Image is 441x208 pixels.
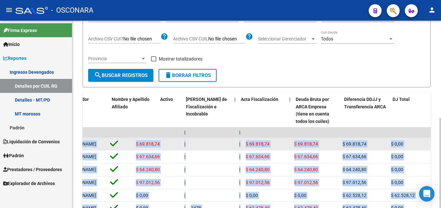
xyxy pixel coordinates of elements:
span: [PERSON_NAME] de Fiscalización e Incobrable [186,97,227,117]
span: $ 62.528,12 [343,193,366,198]
datatable-header-cell: Deuda Bruta por ARCA Empresa (tiene en cuenta todos los cuiles) [293,93,342,128]
mat-icon: menu [5,6,13,14]
span: Prestadores / Proveedores [3,166,62,173]
span: | [239,193,240,198]
datatable-header-cell: Acta Fiscalización [238,93,287,128]
span: Acta Fiscalización [241,97,278,102]
input: Archivo CSV CUIT [123,36,160,42]
span: $ 64.240,80 [246,167,270,172]
span: $ 64.240,80 [343,167,366,172]
span: $ 0,00 [246,193,258,198]
span: Archivo CSV CUIL [173,36,208,41]
datatable-header-cell: Nombre y Apellido Afiliado [109,93,158,128]
datatable-header-cell: Activo [158,93,183,128]
span: $ 97.012,56 [246,180,270,185]
span: | [239,141,240,147]
span: $ 67.634,66 [136,154,160,159]
span: Inicio [3,41,20,48]
span: $ 0,00 [294,193,306,198]
span: $ 69.818,74 [294,141,318,147]
span: | [239,130,241,135]
span: Borrar Filtros [164,72,211,78]
span: Deuda Bruta por ARCA Empresa (tiene en cuenta todos los cuiles) [296,97,329,124]
datatable-header-cell: Diferencia DDJJ y Transferencia ARCA [342,93,390,128]
span: Firma Express [3,27,37,34]
mat-icon: help [245,33,253,40]
span: | [239,154,240,159]
span: $ 69.818,74 [246,141,270,147]
span: $ 67.634,66 [343,154,366,159]
span: | [184,141,185,147]
datatable-header-cell: | [287,93,293,128]
datatable-header-cell: DJ Total [390,93,438,128]
span: | [234,97,236,102]
datatable-header-cell: Gerenciador [61,93,109,128]
mat-icon: search [94,71,102,79]
button: Borrar Filtros [159,69,217,82]
span: $ 97.012,56 [294,180,318,185]
span: | [184,154,185,159]
span: Reportes [3,55,26,62]
span: | [239,167,240,172]
span: $ 64.240,80 [294,167,318,172]
span: | [184,130,186,135]
span: | [289,97,291,102]
span: Diferencia DDJJ y Transferencia ARCA [344,97,386,109]
span: $ 62.528,12 [391,193,415,198]
span: DJ Total [393,97,410,102]
span: Liquidación de Convenios [3,138,60,145]
span: Todos [321,36,333,41]
datatable-header-cell: | [232,93,238,128]
span: $ 0,00 [391,154,403,159]
span: Padrón [3,152,24,159]
span: $ 69.818,74 [343,141,366,147]
span: | [184,167,185,172]
mat-icon: help [160,33,168,40]
mat-icon: person [428,6,436,14]
span: $ 64.240,80 [136,167,160,172]
span: $ 67.634,66 [294,154,318,159]
span: Nombre y Apellido Afiliado [112,97,149,109]
span: Explorador de Archivos [3,180,55,187]
span: $ 0,00 [391,167,403,172]
span: $ 69.818,74 [136,141,160,147]
span: Seleccionar Gerenciador [258,36,310,42]
span: | [239,180,240,185]
span: $ 67.634,66 [246,154,270,159]
span: Archivo CSV CUIT [88,36,123,41]
span: | [184,193,185,198]
span: Provincia [88,56,140,61]
span: - OSCONARA [51,3,93,17]
datatable-header-cell: Deuda Bruta Neto de Fiscalización e Incobrable [183,93,232,128]
span: Activo [160,97,173,102]
span: | [184,180,185,185]
span: Buscar Registros [94,72,148,78]
span: $ 97.012,56 [136,180,160,185]
mat-icon: delete [164,71,172,79]
span: $ 0,00 [136,193,148,198]
input: Archivo CSV CUIL [208,36,245,42]
span: $ 97.012,56 [343,180,366,185]
div: Open Intercom Messenger [419,186,435,202]
span: Mostrar totalizadores [159,55,202,63]
span: $ 0,00 [391,180,403,185]
span: $ 0,00 [391,141,403,147]
button: Buscar Registros [88,69,153,82]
